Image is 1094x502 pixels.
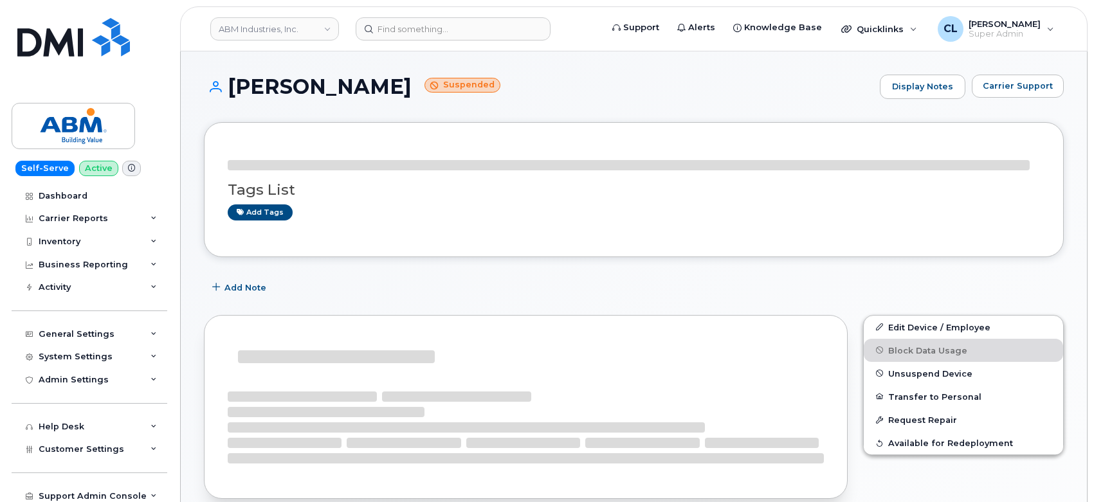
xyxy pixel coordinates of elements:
[228,182,1040,198] h3: Tags List
[204,276,277,300] button: Add Note
[864,339,1063,362] button: Block Data Usage
[983,80,1053,92] span: Carrier Support
[888,438,1013,448] span: Available for Redeployment
[880,75,965,99] a: Display Notes
[972,75,1064,98] button: Carrier Support
[864,431,1063,454] button: Available for Redeployment
[228,204,293,220] a: Add tags
[864,316,1063,339] a: Edit Device / Employee
[424,78,500,93] small: Suspended
[888,368,972,378] span: Unsuspend Device
[864,408,1063,431] button: Request Repair
[864,385,1063,408] button: Transfer to Personal
[224,282,266,294] span: Add Note
[204,75,873,98] h1: [PERSON_NAME]
[864,362,1063,385] button: Unsuspend Device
